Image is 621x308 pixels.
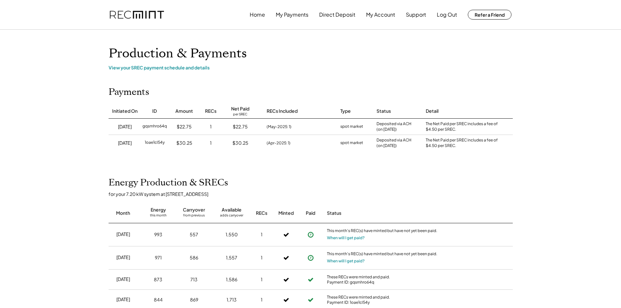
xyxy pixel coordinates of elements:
[426,108,438,114] div: Detail
[116,276,130,283] div: [DATE]
[261,297,262,303] div: 1
[278,210,294,216] div: Minted
[327,274,438,285] div: These RECs were minted and paid. Payment ID: gqsmhro64q
[327,210,438,216] div: Status
[190,297,198,303] div: 869
[142,124,167,130] div: gqsmhro64q
[210,140,212,146] div: 1
[116,210,130,216] div: Month
[377,138,411,149] div: Deposited via ACH (on [DATE])
[154,231,162,238] div: 993
[151,207,166,213] div: Energy
[150,213,167,220] div: this month
[426,121,501,132] div: The Net Paid per SREC includes a fee of $4.50 per SREC.
[109,46,513,61] h1: Production & Payments
[190,231,198,238] div: 557
[261,255,262,261] div: 1
[256,210,267,216] div: RECs
[116,254,130,261] div: [DATE]
[261,276,262,283] div: 1
[177,124,192,130] div: $22.75
[306,210,315,216] div: Paid
[145,140,165,146] div: 1oae1cl54y
[109,191,519,197] div: for your 7.20 kW system at [STREET_ADDRESS]
[261,231,262,238] div: 1
[154,297,163,303] div: 844
[340,140,363,146] div: spot market
[205,108,216,114] div: RECs
[226,276,237,283] div: 1,586
[152,108,157,114] div: ID
[222,207,242,213] div: Available
[426,138,501,149] div: The Net Paid per SREC includes a fee of $4.50 per SREC.
[267,124,291,130] div: (May-2025: 1)
[267,108,298,114] div: RECs Included
[319,8,355,21] button: Direct Deposit
[468,10,511,20] button: Refer a Friend
[231,106,249,112] div: Net Paid
[406,8,426,21] button: Support
[116,231,130,238] div: [DATE]
[232,140,248,146] div: $30.25
[220,213,243,220] div: adds carryover
[327,258,365,264] button: When will I get paid?
[340,108,351,114] div: Type
[109,177,228,188] h2: Energy Production & SRECs
[154,276,162,283] div: 873
[327,251,438,258] div: This month's REC(s) have minted but have not yet been paid.
[233,112,247,117] div: per SREC
[176,140,192,146] div: $30.25
[112,108,138,114] div: Initiated On
[377,121,411,132] div: Deposited via ACH (on [DATE])
[175,108,193,114] div: Amount
[250,8,265,21] button: Home
[306,253,316,263] button: Payment approved, but not yet initiated.
[377,108,391,114] div: Status
[183,213,205,220] div: from previous
[190,276,198,283] div: 713
[183,207,205,213] div: Carryover
[210,124,212,130] div: 1
[366,8,395,21] button: My Account
[109,87,149,98] h2: Payments
[327,228,438,235] div: This month's REC(s) have minted but have not yet been paid.
[226,255,237,261] div: 1,557
[155,255,162,261] div: 971
[226,231,238,238] div: 1,550
[118,124,132,130] div: [DATE]
[327,235,365,241] button: When will I get paid?
[227,297,237,303] div: 1,713
[437,8,457,21] button: Log Out
[190,255,198,261] div: 586
[267,140,290,146] div: (Apr-2025: 1)
[233,124,248,130] div: $22.75
[306,230,316,240] button: Payment approved, but not yet initiated.
[340,124,363,130] div: spot market
[118,140,132,146] div: [DATE]
[116,296,130,303] div: [DATE]
[327,295,438,305] div: These RECs were minted and paid. Payment ID: 1oae1cl54y
[110,11,164,19] img: recmint-logotype%403x.png
[109,65,513,70] div: View your SREC payment schedule and details
[276,8,308,21] button: My Payments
